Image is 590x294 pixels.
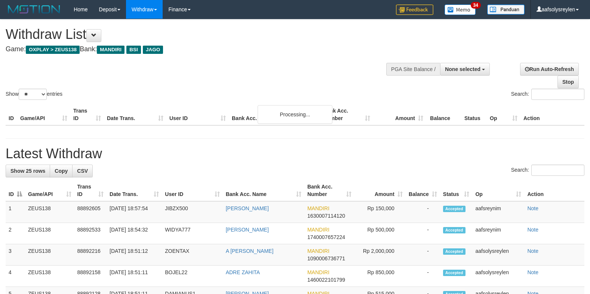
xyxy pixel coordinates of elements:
[487,4,525,15] img: panduan.png
[162,223,222,244] td: WIDYA777
[511,165,584,176] label: Search:
[527,269,538,275] a: Note
[25,266,74,287] td: ZEUS138
[70,104,104,125] th: Trans ID
[440,63,490,76] button: None selected
[6,201,25,223] td: 1
[354,180,406,201] th: Amount: activate to sort column ascending
[17,104,70,125] th: Game/API
[162,180,222,201] th: User ID: activate to sort column ascending
[107,180,162,201] th: Date Trans.: activate to sort column ascending
[126,46,141,54] span: BSI
[50,165,73,177] a: Copy
[461,104,487,125] th: Status
[6,244,25,266] td: 3
[472,223,524,244] td: aafsreynim
[6,46,386,53] h4: Game: Bank:
[74,266,107,287] td: 88892158
[443,227,465,233] span: Accepted
[143,46,163,54] span: JAGO
[472,180,524,201] th: Op: activate to sort column ascending
[258,105,332,124] div: Processing...
[426,104,461,125] th: Balance
[527,248,538,254] a: Note
[307,213,345,219] span: Copy 1630007114120 to clipboard
[307,277,345,283] span: Copy 1460022101799 to clipboard
[527,227,538,233] a: Note
[77,168,88,174] span: CSV
[406,180,440,201] th: Balance: activate to sort column ascending
[226,269,260,275] a: ADRE ZAHITA
[354,266,406,287] td: Rp 850,000
[307,248,329,254] span: MANDIRI
[226,227,269,233] a: [PERSON_NAME]
[25,244,74,266] td: ZEUS138
[471,2,481,9] span: 34
[226,248,274,254] a: A [PERSON_NAME]
[6,266,25,287] td: 4
[107,223,162,244] td: [DATE] 18:54:32
[520,104,584,125] th: Action
[445,4,476,15] img: Button%20Memo.svg
[386,63,440,76] div: PGA Site Balance /
[443,206,465,212] span: Accepted
[487,104,520,125] th: Op
[10,168,45,174] span: Show 25 rows
[406,266,440,287] td: -
[104,104,166,125] th: Date Trans.
[6,146,584,161] h1: Latest Withdraw
[25,201,74,223] td: ZEUS138
[226,205,269,211] a: [PERSON_NAME]
[307,234,345,240] span: Copy 1740007657224 to clipboard
[531,89,584,100] input: Search:
[6,4,62,15] img: MOTION_logo.png
[19,89,47,100] select: Showentries
[6,180,25,201] th: ID: activate to sort column descending
[557,76,579,88] a: Stop
[354,244,406,266] td: Rp 2,000,000
[304,180,354,201] th: Bank Acc. Number: activate to sort column ascending
[472,201,524,223] td: aafsreynim
[307,269,329,275] span: MANDIRI
[373,104,426,125] th: Amount
[406,244,440,266] td: -
[74,180,107,201] th: Trans ID: activate to sort column ascending
[6,27,386,42] h1: Withdraw List
[162,244,222,266] td: ZOENTAX
[527,205,538,211] a: Note
[107,201,162,223] td: [DATE] 18:57:54
[55,168,68,174] span: Copy
[443,248,465,255] span: Accepted
[531,165,584,176] input: Search:
[229,104,320,125] th: Bank Acc. Name
[406,201,440,223] td: -
[74,201,107,223] td: 88892605
[472,244,524,266] td: aafsolysreylen
[320,104,373,125] th: Bank Acc. Number
[354,223,406,244] td: Rp 500,000
[107,244,162,266] td: [DATE] 18:51:12
[162,201,222,223] td: JIBZX500
[72,165,93,177] a: CSV
[6,89,62,100] label: Show entries
[166,104,229,125] th: User ID
[472,266,524,287] td: aafsolysreylen
[6,104,17,125] th: ID
[520,63,579,76] a: Run Auto-Refresh
[97,46,125,54] span: MANDIRI
[307,227,329,233] span: MANDIRI
[524,180,584,201] th: Action
[511,89,584,100] label: Search:
[26,46,80,54] span: OXPLAY > ZEUS138
[223,180,304,201] th: Bank Acc. Name: activate to sort column ascending
[307,255,345,261] span: Copy 1090006736771 to clipboard
[396,4,433,15] img: Feedback.jpg
[25,180,74,201] th: Game/API: activate to sort column ascending
[74,223,107,244] td: 88892533
[107,266,162,287] td: [DATE] 18:51:11
[6,223,25,244] td: 2
[406,223,440,244] td: -
[445,66,480,72] span: None selected
[440,180,473,201] th: Status: activate to sort column ascending
[354,201,406,223] td: Rp 150,000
